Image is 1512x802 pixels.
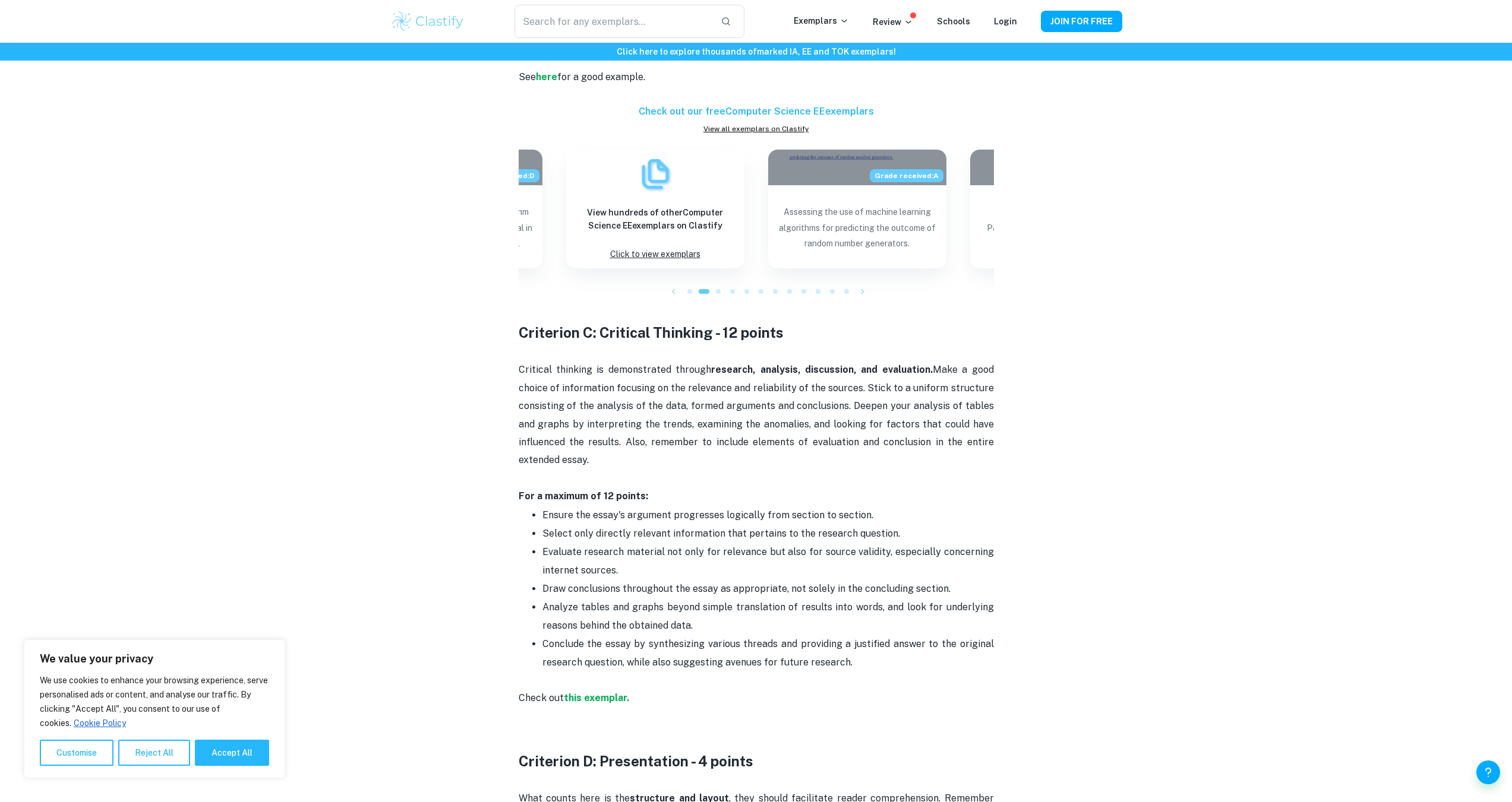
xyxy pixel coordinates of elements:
[40,740,113,766] button: Customise
[519,324,784,341] strong: Criterion C: Critical Thinking - 12 points
[778,204,937,256] p: Assessing the use of machine learning algorithms for predicting the outcome of random number gene...
[542,598,994,635] p: Analyze tables and graphs beyond simple translation of results into words, and look for underlyin...
[637,156,673,192] img: Exemplars
[40,673,269,730] p: We use cookies to enhance your browsing experience, serve personalised ads or content, and analys...
[536,71,557,83] a: here
[542,506,994,524] p: Ensure the essay's argument progresses logically from section to section.
[711,364,933,375] strong: research, analysis, discussion, and evaluation.
[390,9,466,33] img: Clastify logo
[576,206,735,232] h6: View hundreds of other Computer Science EE exemplars on Clastify
[118,740,190,766] button: Reject All
[519,123,994,134] a: View all exemplars on Clastify
[937,17,970,26] a: Schools
[519,490,648,502] strong: For a maximum of 12 points:
[519,343,994,506] p: Critical thinking is demonstrated through Make a good choice of information focusing on the relev...
[873,15,913,28] p: Review
[542,580,994,598] p: Draw conclusions throughout the essay as appropriate, not solely in the concluding section.
[794,14,849,27] p: Exemplars
[542,525,994,543] p: Select only directly relevant information that pertains to the research question.
[514,5,711,38] input: Search for any exemplars...
[195,740,269,766] button: Accept All
[566,150,744,268] a: ExemplarsView hundreds of otherComputer Science EEexemplars on ClastifyClick to view exemplars
[519,104,994,119] h6: Check out our free Computer Science EE exemplars
[2,45,1510,58] h6: Click here to explore thousands of marked IA, EE and TOK exemplars !
[994,17,1017,26] a: Login
[564,692,629,703] a: this exemplar.
[980,204,1139,256] p: Investigating the Configurable Parameters of K-means Unsupervised Learning
[519,50,994,104] p: See for a good example.
[24,639,285,778] div: We value your privacy
[519,753,753,769] strong: Criterion D: Presentation - 4 points
[1476,760,1500,784] button: Help and Feedback
[870,169,943,182] span: Grade received: A
[970,150,1148,268] a: Blog exemplar: Investigating the Configurable ParameterInvestigating the Configurable Parameters ...
[542,543,994,579] p: Evaluate research material not only for relevance but also for source validity, especially concer...
[519,671,994,708] p: Check out
[1041,11,1122,32] button: JOIN FOR FREE
[610,246,700,262] p: Click to view exemplars
[73,718,127,728] a: Cookie Policy
[768,150,946,268] a: Blog exemplar: Assessing the use of machine learning alGrade received:AAssessing the use of machi...
[542,635,994,671] p: Conclude the essay by synthesizing various threads and providing a justified answer to the origin...
[40,652,269,666] p: We value your privacy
